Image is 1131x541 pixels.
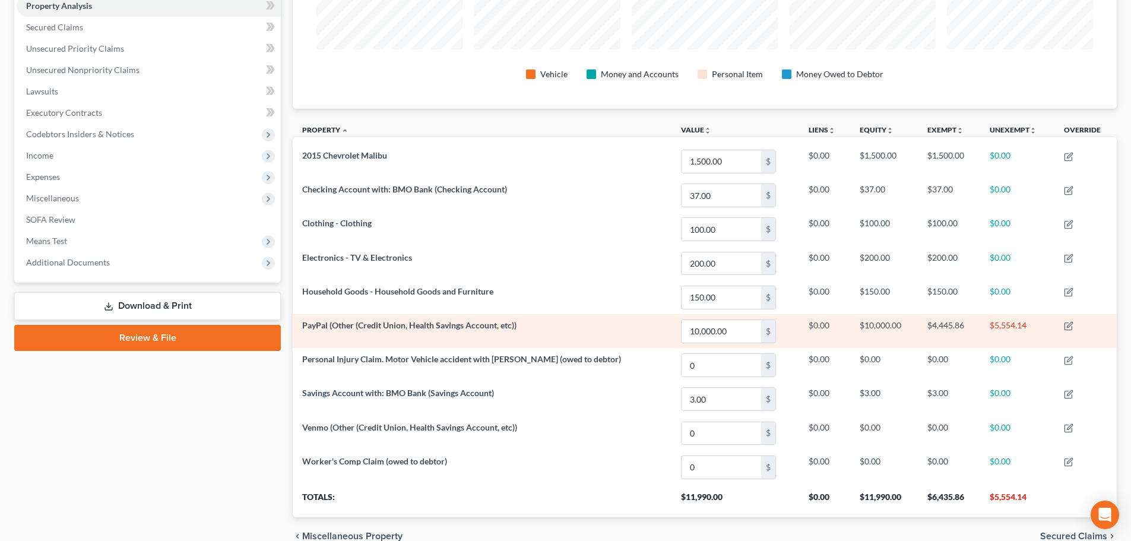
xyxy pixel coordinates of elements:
[761,320,775,343] div: $
[1107,531,1117,541] i: chevron_right
[14,292,281,320] a: Download & Print
[302,150,387,160] span: 2015 Chevrolet Malibu
[26,86,58,96] span: Lawsuits
[761,218,775,241] div: $
[302,184,507,194] span: Checking Account with: BMO Bank (Checking Account)
[17,38,281,59] a: Unsecured Priority Claims
[980,416,1054,450] td: $0.00
[850,416,918,450] td: $0.00
[302,286,493,296] span: Household Goods - Household Goods and Furniture
[302,456,447,466] span: Worker's Comp Claim (owed to debtor)
[761,150,775,173] div: $
[860,125,894,134] a: Equityunfold_more
[918,450,980,484] td: $0.00
[26,1,92,11] span: Property Analysis
[761,286,775,309] div: $
[1040,531,1107,541] span: Secured Claims
[26,43,124,53] span: Unsecured Priority Claims
[761,252,775,275] div: $
[14,325,281,351] a: Review & File
[980,246,1054,280] td: $0.00
[828,127,835,134] i: unfold_more
[918,280,980,314] td: $150.00
[850,314,918,348] td: $10,000.00
[980,484,1054,517] th: $5,554.14
[293,531,302,541] i: chevron_left
[761,184,775,207] div: $
[799,382,850,416] td: $0.00
[980,450,1054,484] td: $0.00
[799,213,850,246] td: $0.00
[302,320,517,330] span: PayPal (Other (Credit Union, Health Savings Account, etc))
[302,252,412,262] span: Electronics - TV & Electronics
[601,68,679,80] div: Money and Accounts
[918,144,980,178] td: $1,500.00
[799,348,850,382] td: $0.00
[799,450,850,484] td: $0.00
[956,127,964,134] i: unfold_more
[302,125,349,134] a: Property expand_less
[850,484,918,517] th: $11,990.00
[980,382,1054,416] td: $0.00
[1091,501,1119,529] div: Open Intercom Messenger
[26,257,110,267] span: Additional Documents
[799,246,850,280] td: $0.00
[682,422,761,445] input: 0.00
[17,17,281,38] a: Secured Claims
[918,246,980,280] td: $200.00
[302,218,372,228] span: Clothing - Clothing
[918,348,980,382] td: $0.00
[918,213,980,246] td: $100.00
[1054,118,1117,145] th: Override
[26,193,79,203] span: Miscellaneous
[712,68,763,80] div: Personal Item
[17,209,281,230] a: SOFA Review
[682,218,761,241] input: 0.00
[761,422,775,445] div: $
[682,184,761,207] input: 0.00
[761,456,775,479] div: $
[799,179,850,213] td: $0.00
[799,484,850,517] th: $0.00
[302,422,517,432] span: Venmo (Other (Credit Union, Health Savings Account, etc))
[682,320,761,343] input: 0.00
[980,280,1054,314] td: $0.00
[1029,127,1037,134] i: unfold_more
[293,531,403,541] button: chevron_left Miscellaneous Property
[850,144,918,178] td: $1,500.00
[26,129,134,139] span: Codebtors Insiders & Notices
[918,382,980,416] td: $3.00
[26,22,83,32] span: Secured Claims
[850,450,918,484] td: $0.00
[26,172,60,182] span: Expenses
[682,456,761,479] input: 0.00
[850,280,918,314] td: $150.00
[682,286,761,309] input: 0.00
[293,484,671,517] th: Totals:
[850,246,918,280] td: $200.00
[990,125,1037,134] a: Unexemptunfold_more
[850,179,918,213] td: $37.00
[980,144,1054,178] td: $0.00
[850,382,918,416] td: $3.00
[980,213,1054,246] td: $0.00
[26,65,140,75] span: Unsecured Nonpriority Claims
[980,314,1054,348] td: $5,554.14
[540,68,568,80] div: Vehicle
[1040,531,1117,541] button: Secured Claims chevron_right
[980,179,1054,213] td: $0.00
[850,213,918,246] td: $100.00
[682,388,761,410] input: 0.00
[799,314,850,348] td: $0.00
[850,348,918,382] td: $0.00
[26,236,67,246] span: Means Test
[799,280,850,314] td: $0.00
[682,252,761,275] input: 0.00
[761,354,775,377] div: $
[918,179,980,213] td: $37.00
[26,150,53,160] span: Income
[26,214,75,224] span: SOFA Review
[799,416,850,450] td: $0.00
[799,144,850,178] td: $0.00
[17,81,281,102] a: Lawsuits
